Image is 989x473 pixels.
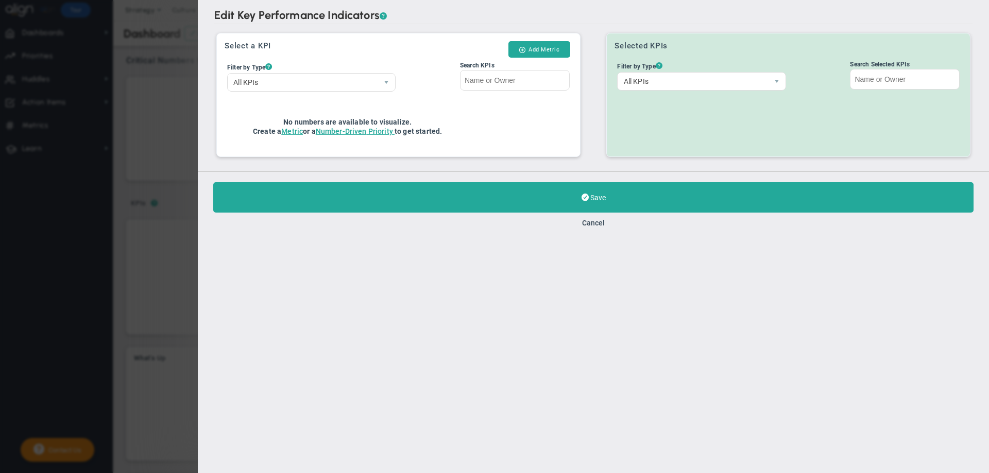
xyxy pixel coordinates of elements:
a: Metric [281,127,303,135]
button: Cancel [582,219,605,227]
span: Priority [368,127,393,135]
span: All KPIs [228,74,378,91]
span: Save [590,194,606,202]
button: Save [213,182,974,213]
span: select [378,74,395,91]
button: Add Metric [508,41,570,58]
h3: Select a KPI [225,41,508,51]
h3: Selected KPIs [615,41,668,50]
h2: Edit Key Performance Indicators [214,8,973,24]
input: Search Selected KPIs [850,69,960,90]
input: Search KPIs [460,70,570,91]
div: Filter by Type [617,61,786,71]
a: Navigate to the Manage Priorities page [316,127,395,135]
span: select [768,73,786,90]
h4: No numbers are available to visualize. Create a or a to get started. [253,117,442,136]
div: Search KPIs [460,62,570,69]
div: Filter by Type [227,62,396,72]
div: Search Selected KPIs [850,61,960,68]
span: All KPIs [618,73,768,90]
